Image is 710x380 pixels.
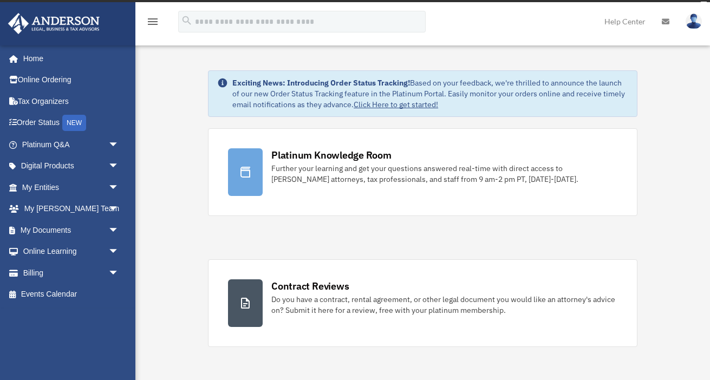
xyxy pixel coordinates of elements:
[8,284,135,305] a: Events Calendar
[5,13,103,34] img: Anderson Advisors Platinum Portal
[271,279,349,293] div: Contract Reviews
[108,134,130,156] span: arrow_drop_down
[8,155,135,177] a: Digital Productsarrow_drop_down
[208,128,637,216] a: Platinum Knowledge Room Further your learning and get your questions answered real-time with dire...
[8,90,135,112] a: Tax Organizers
[700,2,707,8] div: close
[8,112,135,134] a: Order StatusNEW
[108,241,130,263] span: arrow_drop_down
[8,69,135,91] a: Online Ordering
[108,155,130,178] span: arrow_drop_down
[232,78,410,88] strong: Exciting News: Introducing Order Status Tracking!
[686,14,702,29] img: User Pic
[354,100,438,109] a: Click Here to get started!
[8,48,130,69] a: Home
[108,198,130,220] span: arrow_drop_down
[108,262,130,284] span: arrow_drop_down
[271,148,392,162] div: Platinum Knowledge Room
[8,219,135,241] a: My Documentsarrow_drop_down
[271,163,617,185] div: Further your learning and get your questions answered real-time with direct access to [PERSON_NAM...
[181,15,193,27] i: search
[146,19,159,28] a: menu
[8,134,135,155] a: Platinum Q&Aarrow_drop_down
[8,241,135,263] a: Online Learningarrow_drop_down
[271,294,617,316] div: Do you have a contract, rental agreement, or other legal document you would like an attorney's ad...
[146,15,159,28] i: menu
[108,176,130,199] span: arrow_drop_down
[62,115,86,131] div: NEW
[8,262,135,284] a: Billingarrow_drop_down
[208,259,637,347] a: Contract Reviews Do you have a contract, rental agreement, or other legal document you would like...
[108,219,130,241] span: arrow_drop_down
[232,77,628,110] div: Based on your feedback, we're thrilled to announce the launch of our new Order Status Tracking fe...
[8,198,135,220] a: My [PERSON_NAME] Teamarrow_drop_down
[8,176,135,198] a: My Entitiesarrow_drop_down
